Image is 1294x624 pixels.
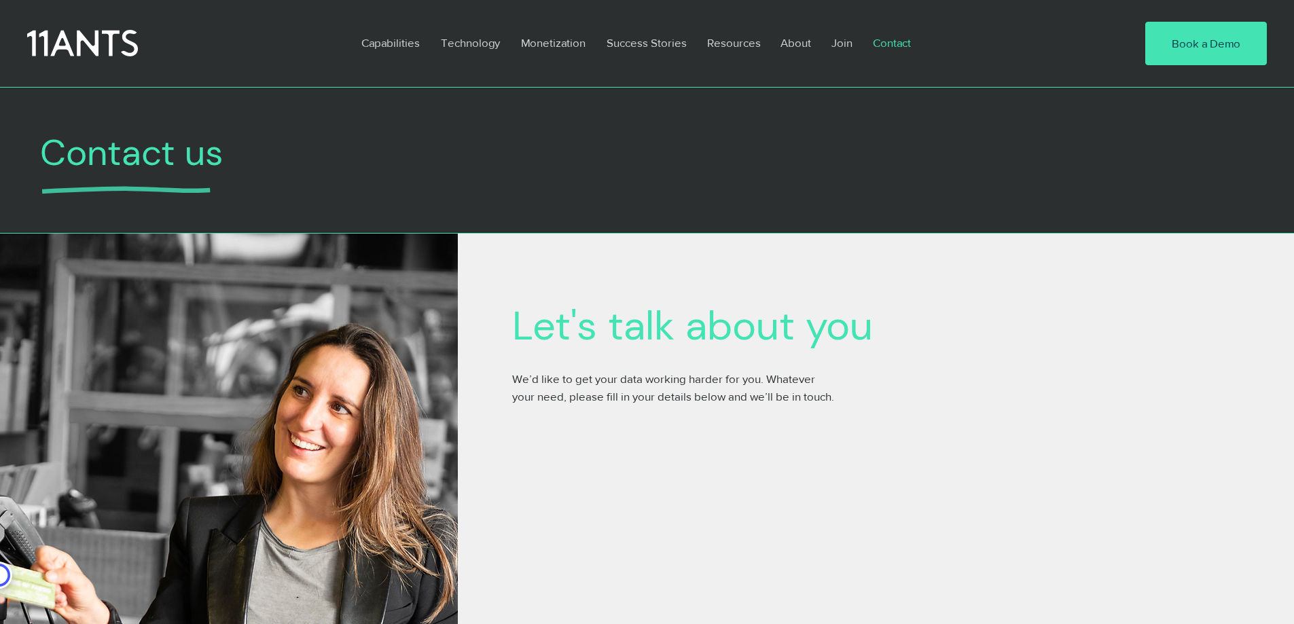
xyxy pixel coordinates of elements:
p: Contact [866,27,918,58]
a: Resources [697,27,770,58]
a: Monetization [511,27,596,58]
p: Success Stories [600,27,694,58]
a: About [770,27,821,58]
a: Contact [863,27,922,58]
p: About [774,27,818,58]
p: Technology [434,27,507,58]
nav: Site [351,27,1104,58]
p: We’d like to get your data working harder for you. Whatever your need, please fill in your detail... [512,370,838,405]
a: Capabilities [351,27,431,58]
a: Join [821,27,863,58]
p: Capabilities [355,27,427,58]
a: Book a Demo [1145,22,1267,65]
span: Book a Demo [1172,35,1240,52]
p: Monetization [514,27,592,58]
span: Contact us [40,129,223,176]
h2: Let's talk about you [512,301,947,350]
a: Technology [431,27,511,58]
p: Join [825,27,859,58]
p: Resources [700,27,768,58]
a: Success Stories [596,27,697,58]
